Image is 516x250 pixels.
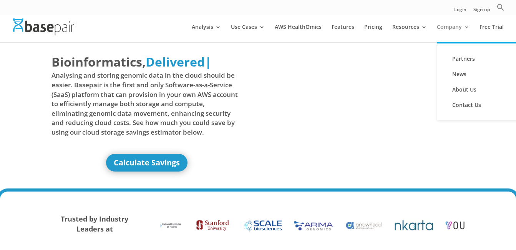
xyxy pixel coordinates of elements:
[392,24,427,42] a: Resources
[51,53,146,71] span: Bioinformatics,
[13,18,74,35] img: Basepair
[364,24,382,42] a: Pricing
[497,3,504,15] a: Search Icon Link
[497,3,504,11] svg: Search
[275,24,322,42] a: AWS HealthOmics
[264,53,454,160] iframe: Basepair - NGS Analysis Simplified
[231,24,265,42] a: Use Cases
[205,53,212,70] span: |
[479,24,504,42] a: Free Trial
[146,53,205,70] span: Delivered
[192,24,221,42] a: Analysis
[106,154,187,172] a: Calculate Savings
[454,7,466,15] a: Login
[473,7,490,15] a: Sign up
[51,71,242,137] span: Analysing and storing genomic data in the cloud should be easier. Basepair is the first and only ...
[61,214,128,233] strong: Trusted by Industry Leaders at
[437,24,470,42] a: Company
[332,24,354,42] a: Features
